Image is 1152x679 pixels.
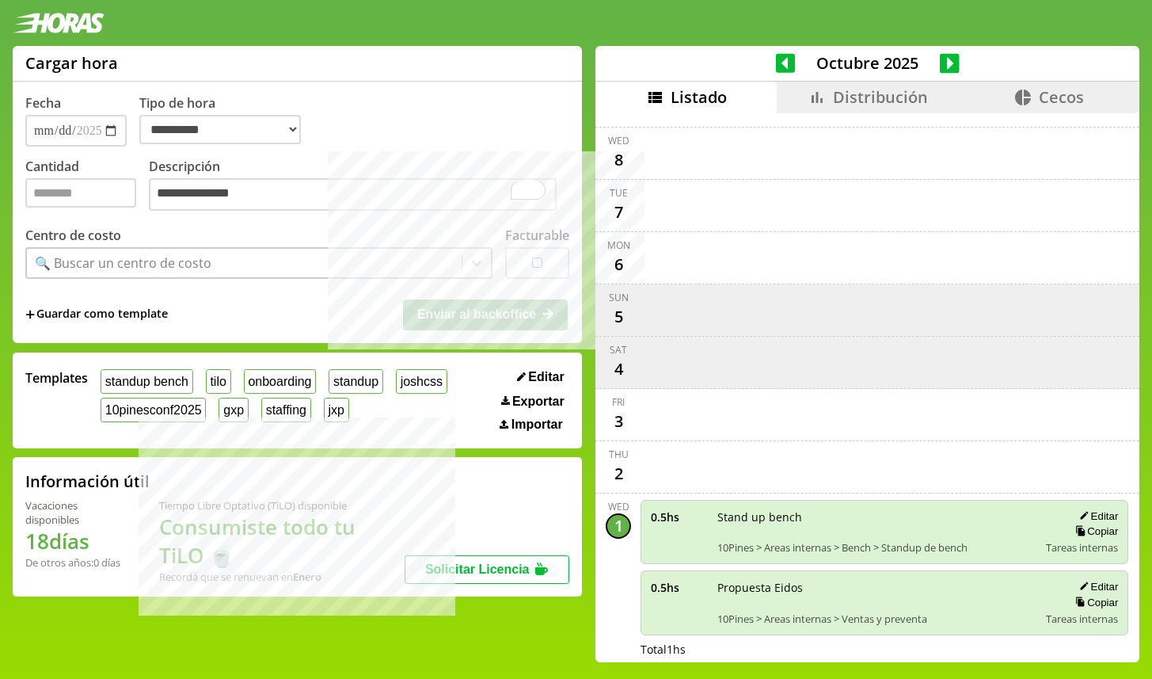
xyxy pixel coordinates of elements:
[35,254,211,272] div: 🔍 Buscar un centro de costo
[651,509,706,525] span: 0.5 hs
[159,498,405,513] div: Tiempo Libre Optativo (TiLO) disponible
[139,94,314,147] label: Tipo de hora
[149,158,569,216] label: Descripción
[671,86,727,108] span: Listado
[101,398,206,422] button: 10pinesconf2025
[25,471,150,492] h2: Información útil
[717,540,1035,555] span: 10Pines > Areas internas > Bench > Standup de bench
[609,448,629,461] div: Thu
[149,178,557,212] textarea: To enrich screen reader interactions, please activate Accessibility in Grammarly extension settings
[717,580,1035,595] span: Propuesta Eidos
[206,369,231,394] button: tilo
[139,115,301,144] select: Tipo de hora
[606,200,631,225] div: 7
[717,612,1035,626] span: 10Pines > Areas internas > Ventas y preventa
[606,252,631,277] div: 6
[612,395,625,409] div: Fri
[25,227,121,244] label: Centro de costo
[505,227,569,244] label: Facturable
[25,52,118,74] h1: Cargar hora
[396,369,447,394] button: joshcss
[324,398,349,422] button: jxp
[25,527,121,555] h1: 18 días
[1039,86,1084,108] span: Cecos
[159,513,405,570] h1: Consumiste todo tu TiLO 🍵
[606,147,631,173] div: 8
[101,369,193,394] button: standup bench
[244,369,317,394] button: onboarding
[293,570,321,584] b: Enero
[610,186,628,200] div: Tue
[606,304,631,330] div: 5
[1046,540,1118,555] span: Tareas internas
[25,369,88,387] span: Templates
[1070,596,1118,609] button: Copiar
[512,369,569,385] button: Editar
[159,570,405,584] div: Recordá que se renuevan en
[512,395,565,409] span: Exportar
[1074,509,1118,523] button: Editar
[1070,525,1118,538] button: Copiar
[511,418,563,432] span: Importar
[25,158,149,216] label: Cantidad
[609,291,629,304] div: Sun
[595,113,1139,660] div: scrollable content
[496,394,569,410] button: Exportar
[717,509,1035,525] span: Stand up bench
[606,357,631,382] div: 4
[25,178,136,208] input: Cantidad
[641,642,1128,657] div: Total 1 hs
[25,306,35,323] span: +
[795,52,940,74] span: Octubre 2025
[405,555,569,584] button: Solicitar Licencia
[25,94,61,112] label: Fecha
[606,513,631,539] div: 1
[329,369,383,394] button: standup
[425,563,530,576] span: Solicitar Licencia
[25,555,121,570] div: De otros años: 0 días
[261,398,311,422] button: staffing
[833,86,928,108] span: Distribución
[219,398,248,422] button: gxp
[606,461,631,486] div: 2
[25,498,121,527] div: Vacaciones disponibles
[25,306,168,323] span: +Guardar como template
[1074,580,1118,593] button: Editar
[608,134,629,147] div: Wed
[610,343,627,357] div: Sat
[607,238,630,252] div: Mon
[13,13,105,33] img: logotipo
[606,409,631,434] div: 3
[1046,612,1118,626] span: Tareas internas
[608,500,629,513] div: Wed
[528,370,564,384] span: Editar
[651,580,706,595] span: 0.5 hs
